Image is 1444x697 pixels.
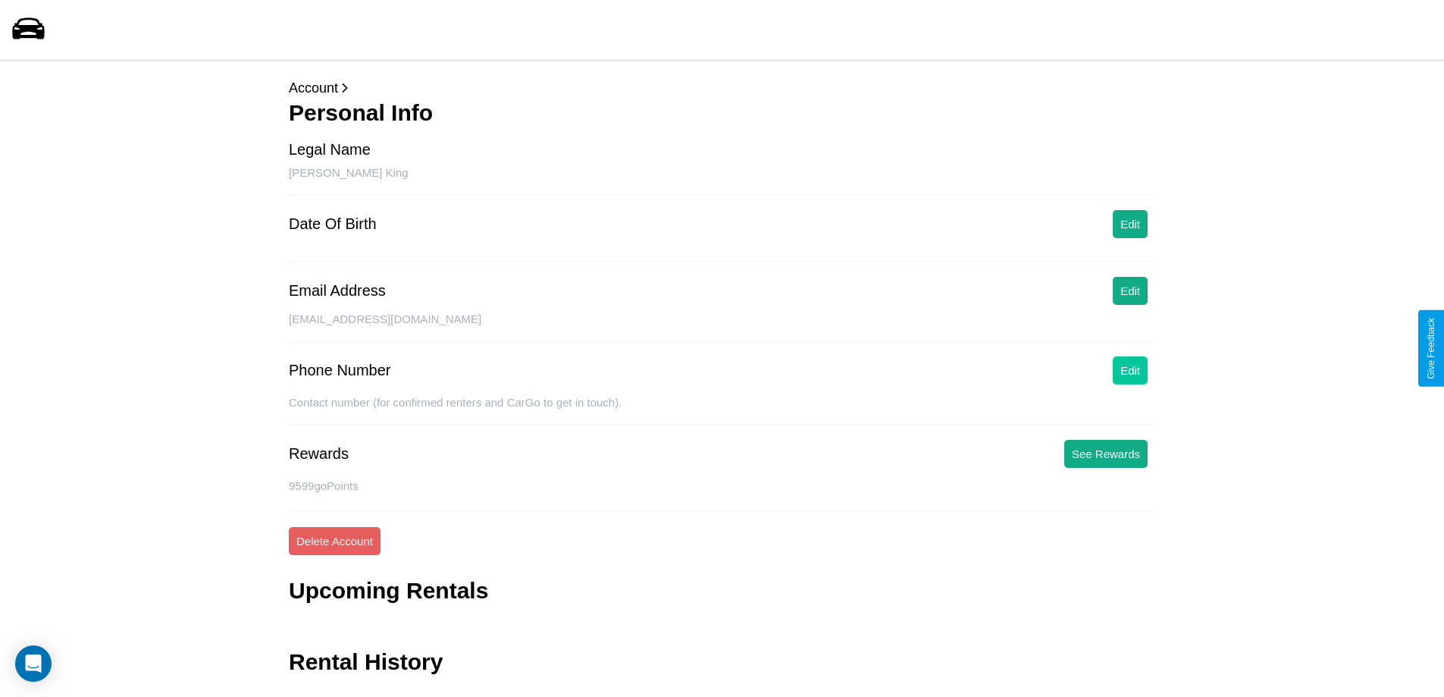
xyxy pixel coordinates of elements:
h3: Personal Info [289,100,1155,126]
div: Legal Name [289,141,371,159]
div: Date Of Birth [289,215,377,233]
div: Phone Number [289,362,391,379]
button: Edit [1113,210,1148,238]
div: Rewards [289,445,349,463]
button: Edit [1113,356,1148,385]
div: Contact number (for confirmed renters and CarGo to get in touch). [289,396,1155,425]
h3: Rental History [289,649,443,675]
button: Delete Account [289,527,381,555]
div: Give Feedback [1426,318,1436,379]
div: [PERSON_NAME] King [289,166,1155,195]
p: Account [289,76,1155,100]
button: Edit [1113,277,1148,305]
div: Open Intercom Messenger [15,645,52,682]
div: [EMAIL_ADDRESS][DOMAIN_NAME] [289,312,1155,341]
p: 9599 goPoints [289,476,1155,496]
button: See Rewards [1064,440,1148,468]
h3: Upcoming Rentals [289,578,488,604]
div: Email Address [289,282,386,300]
